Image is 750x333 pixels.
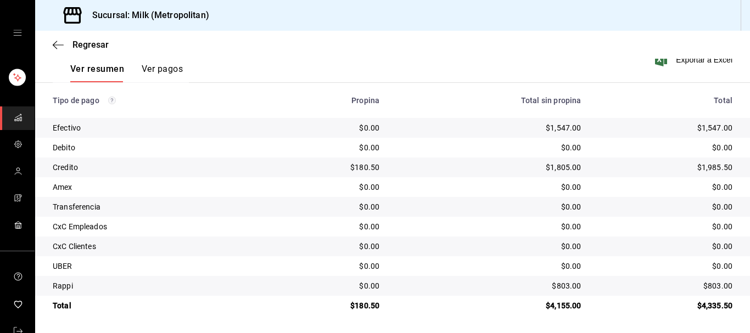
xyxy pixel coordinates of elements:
[53,182,258,193] div: Amex
[276,122,379,133] div: $0.00
[13,29,22,37] button: open drawer
[598,142,732,153] div: $0.00
[53,39,109,50] button: Regresar
[657,53,732,66] button: Exportar a Excel
[598,201,732,212] div: $0.00
[53,201,258,212] div: Transferencia
[276,96,379,105] div: Propina
[397,221,581,232] div: $0.00
[397,241,581,252] div: $0.00
[397,300,581,311] div: $4,155.00
[598,241,732,252] div: $0.00
[276,142,379,153] div: $0.00
[598,96,732,105] div: Total
[397,182,581,193] div: $0.00
[70,64,124,82] button: Ver resumen
[276,300,379,311] div: $180.50
[276,221,379,232] div: $0.00
[397,201,581,212] div: $0.00
[397,261,581,272] div: $0.00
[598,162,732,173] div: $1,985.50
[598,221,732,232] div: $0.00
[397,142,581,153] div: $0.00
[53,241,258,252] div: CxC Clientes
[70,64,183,82] div: navigation tabs
[276,182,379,193] div: $0.00
[397,162,581,173] div: $1,805.00
[276,261,379,272] div: $0.00
[83,9,209,22] h3: Sucursal: Milk (Metropolitan)
[276,280,379,291] div: $0.00
[53,261,258,272] div: UBER
[598,261,732,272] div: $0.00
[397,280,581,291] div: $803.00
[53,162,258,173] div: Credito
[397,96,581,105] div: Total sin propina
[598,300,732,311] div: $4,335.50
[53,122,258,133] div: Efectivo
[276,162,379,173] div: $180.50
[108,97,116,104] svg: Los pagos realizados con Pay y otras terminales son montos brutos.
[53,300,258,311] div: Total
[276,201,379,212] div: $0.00
[598,182,732,193] div: $0.00
[72,39,109,50] span: Regresar
[53,280,258,291] div: Rappi
[53,142,258,153] div: Debito
[397,122,581,133] div: $1,547.00
[53,221,258,232] div: CxC Empleados
[598,280,732,291] div: $803.00
[142,64,183,82] button: Ver pagos
[598,122,732,133] div: $1,547.00
[53,96,258,105] div: Tipo de pago
[276,241,379,252] div: $0.00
